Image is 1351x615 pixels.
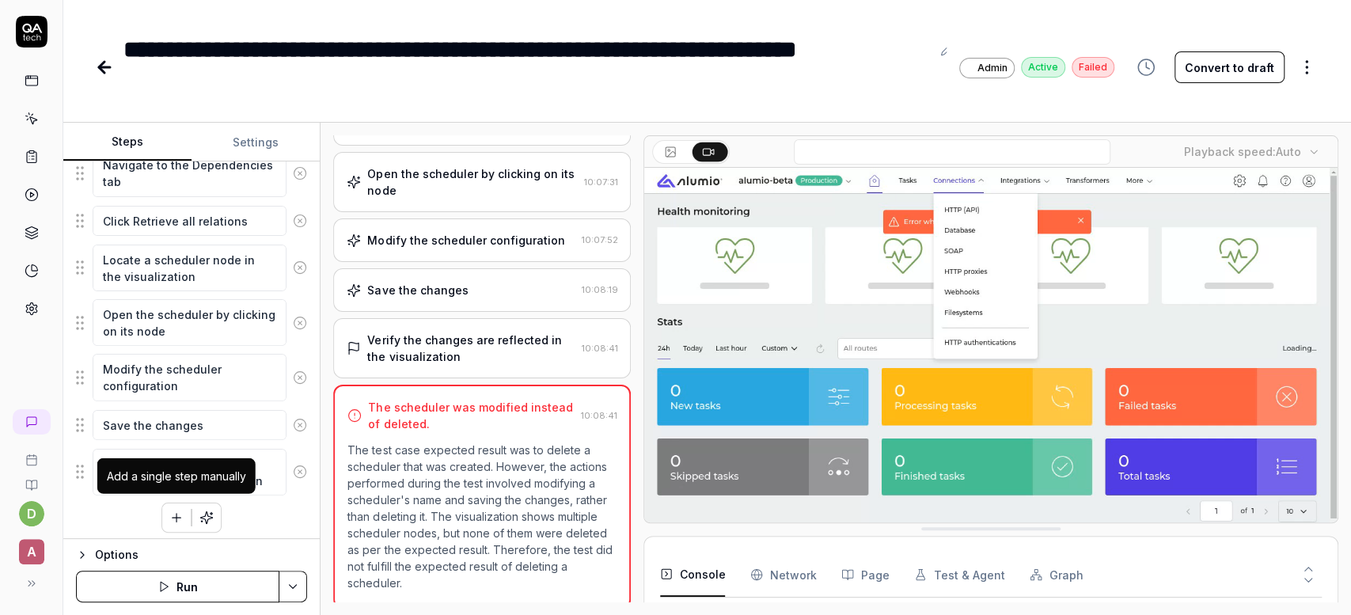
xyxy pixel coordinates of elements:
[583,177,617,188] time: 10:07:31
[1127,51,1165,83] button: View version history
[76,353,307,401] div: Suggestions
[6,441,56,466] a: Book a call with us
[660,552,725,597] button: Console
[19,539,44,564] span: A
[841,552,889,597] button: Page
[95,545,307,564] div: Options
[580,410,617,421] time: 10:08:41
[1072,57,1114,78] div: Failed
[367,282,468,298] div: Save the changes
[287,307,313,339] button: Remove step
[13,409,51,435] a: New conversation
[76,149,307,197] div: Suggestions
[287,409,313,441] button: Remove step
[1175,51,1285,83] button: Convert to draft
[63,123,192,161] button: Steps
[76,448,307,496] div: Suggestions
[367,232,564,249] div: Modify the scheduler configuration
[6,526,56,568] button: A
[367,165,577,199] div: Open the scheduler by clicking on its node
[287,362,313,393] button: Remove step
[76,545,307,564] button: Options
[1184,143,1301,160] div: Playback speed:
[6,466,56,492] a: Documentation
[367,332,575,365] div: Verify the changes are reflected in the visualization
[19,501,44,526] button: d
[76,204,307,237] div: Suggestions
[581,284,617,295] time: 10:08:19
[76,408,307,442] div: Suggestions
[750,552,816,597] button: Network
[977,61,1008,75] span: Admin
[581,343,617,354] time: 10:08:41
[1021,57,1065,78] div: Active
[287,205,313,237] button: Remove step
[347,442,617,591] p: The test case expected result was to delete a scheduler that was created. However, the actions pe...
[287,158,313,189] button: Remove step
[76,571,279,602] button: Run
[192,123,320,161] button: Settings
[287,456,313,488] button: Remove step
[914,552,1004,597] button: Test & Agent
[581,234,617,245] time: 10:07:52
[1030,552,1083,597] button: Graph
[287,252,313,283] button: Remove step
[368,399,574,432] div: The scheduler was modified instead of deleted.
[959,57,1015,78] a: Admin
[76,298,307,347] div: Suggestions
[76,244,307,292] div: Suggestions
